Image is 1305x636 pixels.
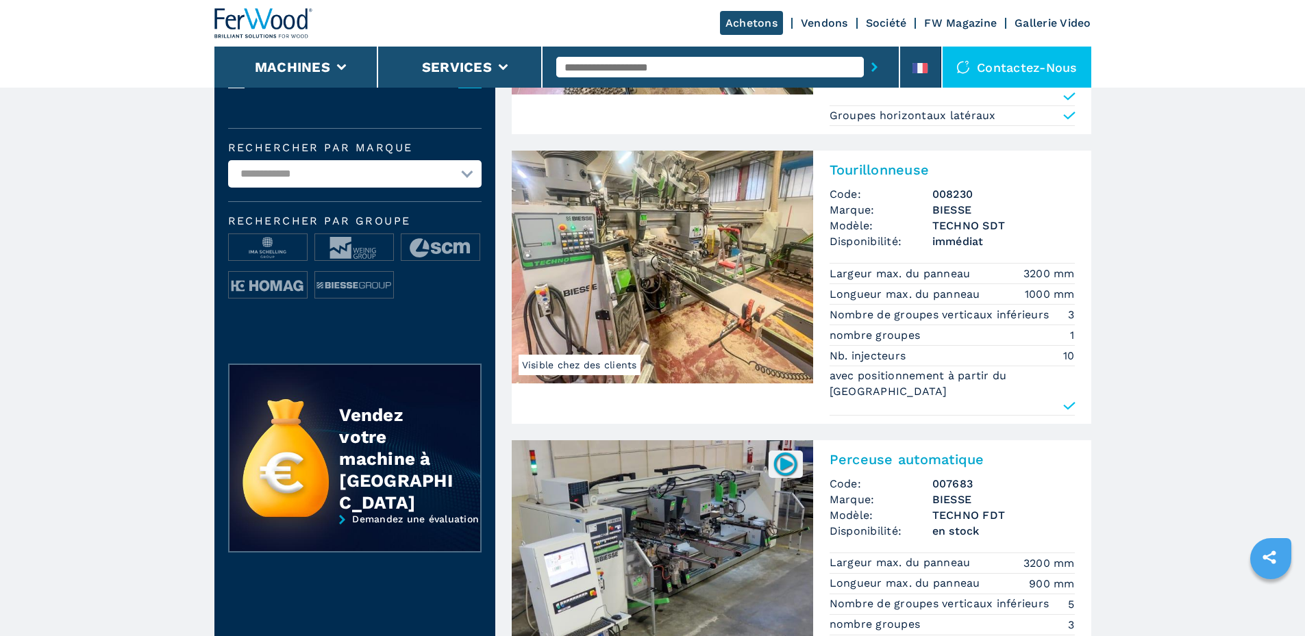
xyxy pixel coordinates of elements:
span: Code: [830,186,932,202]
em: 3200 mm [1023,555,1075,571]
em: 10 [1063,348,1075,364]
h3: BIESSE [932,492,1075,507]
p: nombre groupes [830,617,924,632]
em: 900 mm [1029,576,1075,592]
a: Tourillonneuse BIESSE TECHNO SDTVisible chez des clientsTourillonneuseCode:008230Marque:BIESSEMod... [512,151,1091,424]
span: Rechercher par groupe [228,216,482,227]
span: Disponibilité: [830,523,932,539]
img: image [229,234,307,262]
a: sharethis [1252,540,1287,574]
p: Nb. injecteurs [830,348,910,364]
img: image [229,272,307,299]
h3: 007683 [932,476,1075,492]
a: Gallerie Video [1015,16,1091,29]
em: 3 [1068,307,1074,322]
img: image [315,234,393,262]
span: Marque: [830,202,932,218]
em: 3200 mm [1023,266,1075,281]
p: Longueur max. du panneau [830,287,984,302]
p: Largeur max. du panneau [830,266,974,281]
p: Groupes horizontaux latéraux [830,108,996,123]
a: Vendons [801,16,848,29]
button: Machines [255,59,330,75]
em: 3 [1068,617,1074,633]
p: Nombre de groupes verticaux inférieurs [830,596,1053,611]
h2: Perceuse automatique [830,451,1075,468]
p: Largeur max. du panneau [830,555,974,570]
em: 1 [1070,327,1074,343]
div: Contactez-nous [943,47,1091,88]
img: image [401,234,480,262]
a: Achetons [720,11,783,35]
iframe: Chat [1247,574,1295,626]
span: Code: [830,476,932,492]
label: Rechercher par marque [228,142,482,153]
p: Nombre de groupes verticaux inférieurs [830,307,1053,322]
span: Modèle: [830,218,932,233]
a: Demandez une évaluation [228,513,482,563]
a: Société [866,16,907,29]
button: submit-button [864,51,885,83]
span: immédiat [932,233,1075,249]
img: Tourillonneuse BIESSE TECHNO SDT [512,151,813,383]
img: Ferwood [214,8,313,38]
p: Longueur max. du panneau [830,576,984,591]
img: 007683 [772,450,799,477]
p: nombre groupes [830,328,924,343]
h2: Tourillonneuse [830,162,1075,178]
h3: 008230 [932,186,1075,202]
span: Visible chez des clients [519,355,641,375]
span: en stock [932,523,1075,539]
span: Modèle: [830,507,932,523]
button: Services [422,59,492,75]
p: avec positionnement à partir du [GEOGRAPHIC_DATA] [830,368,1075,399]
img: Contactez-nous [956,60,970,74]
em: 1000 mm [1025,286,1075,302]
h3: TECHNO FDT [932,507,1075,523]
h3: TECHNO SDT [932,218,1075,233]
div: Vendez votre machine à [GEOGRAPHIC_DATA] [339,404,453,513]
a: FW Magazine [924,16,997,29]
em: 5 [1068,596,1074,612]
img: image [315,272,393,299]
span: Marque: [830,492,932,507]
h3: BIESSE [932,202,1075,218]
span: Disponibilité: [830,233,932,249]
